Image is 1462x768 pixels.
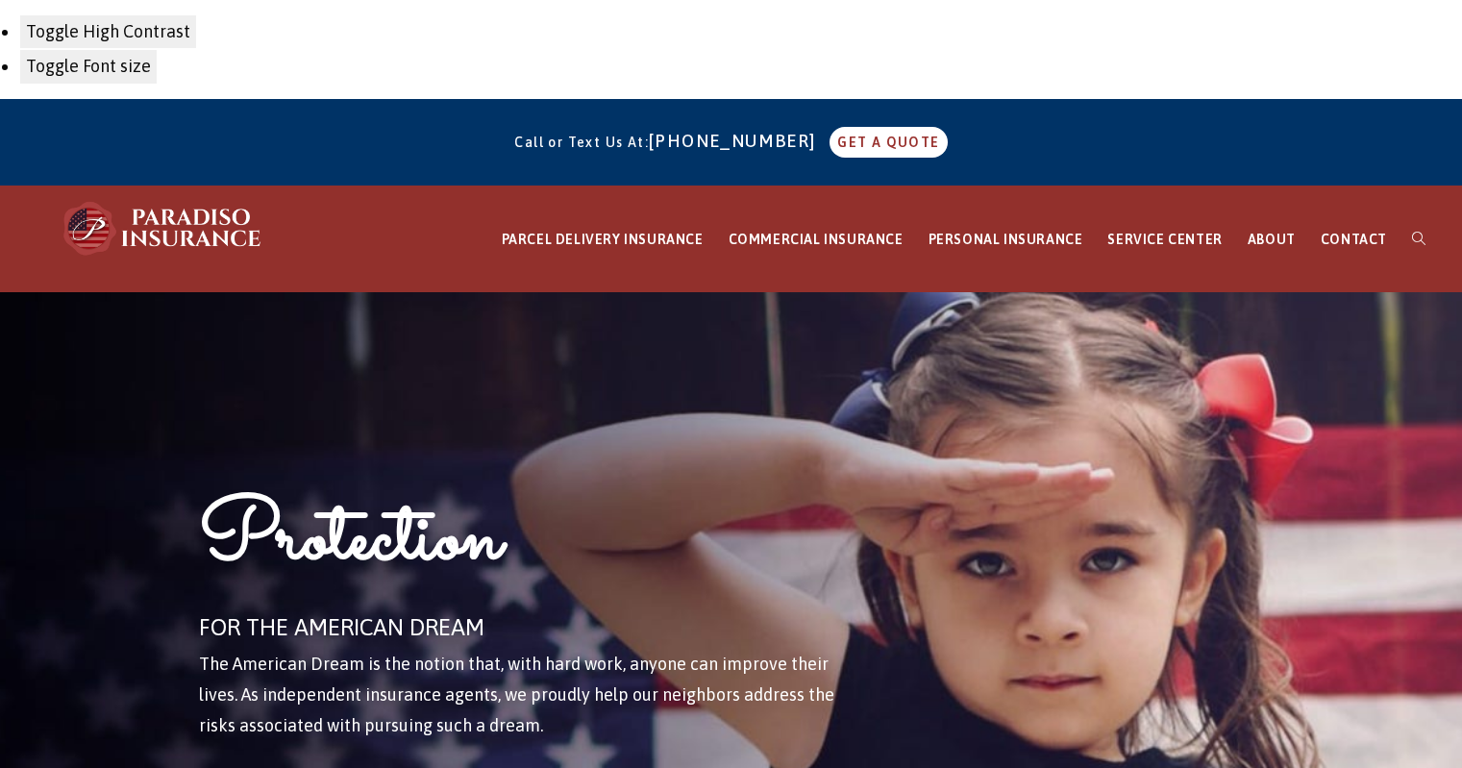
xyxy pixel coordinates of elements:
[199,484,845,607] h1: Protection
[716,186,916,293] a: COMMERCIAL INSURANCE
[830,127,947,158] a: GET A QUOTE
[729,232,904,247] span: COMMERCIAL INSURANCE
[1107,232,1222,247] span: SERVICE CENTER
[1308,186,1400,293] a: CONTACT
[19,14,197,49] button: Toggle High Contrast
[489,186,716,293] a: PARCEL DELIVERY INSURANCE
[916,186,1096,293] a: PERSONAL INSURANCE
[929,232,1083,247] span: PERSONAL INSURANCE
[1248,232,1296,247] span: ABOUT
[1095,186,1234,293] a: SERVICE CENTER
[199,654,834,736] span: The American Dream is the notion that, with hard work, anyone can improve their lives. As indepen...
[514,135,649,150] span: Call or Text Us At:
[199,614,484,640] span: FOR THE AMERICAN DREAM
[19,49,158,84] button: Toggle Font size
[26,21,190,41] span: Toggle High Contrast
[1235,186,1308,293] a: ABOUT
[1321,232,1387,247] span: CONTACT
[58,200,269,258] img: Paradiso Insurance
[649,131,826,151] a: [PHONE_NUMBER]
[502,232,704,247] span: PARCEL DELIVERY INSURANCE
[26,56,151,76] span: Toggle Font size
